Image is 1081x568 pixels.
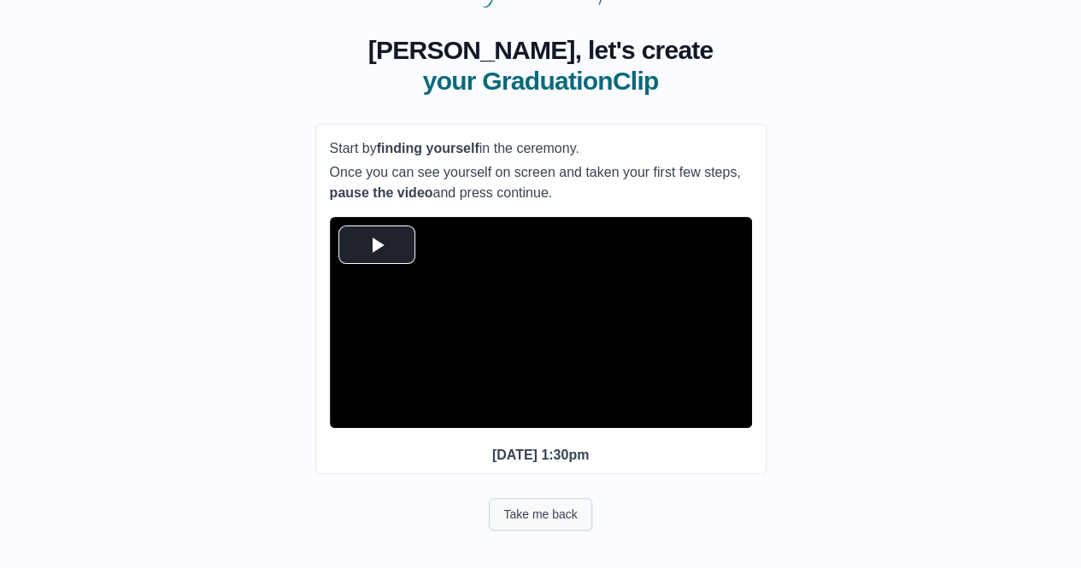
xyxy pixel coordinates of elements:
p: Once you can see yourself on screen and taken your first few steps, and press continue. [330,162,752,203]
span: your GraduationClip [368,66,714,97]
button: Play Video [338,225,415,264]
span: [PERSON_NAME], let's create [368,35,714,66]
b: finding yourself [377,141,479,155]
button: Take me back [489,498,591,530]
div: Video Player [330,217,752,428]
p: [DATE] 1:30pm [330,445,752,466]
b: pause the video [330,185,433,200]
p: Start by in the ceremony. [330,138,752,159]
